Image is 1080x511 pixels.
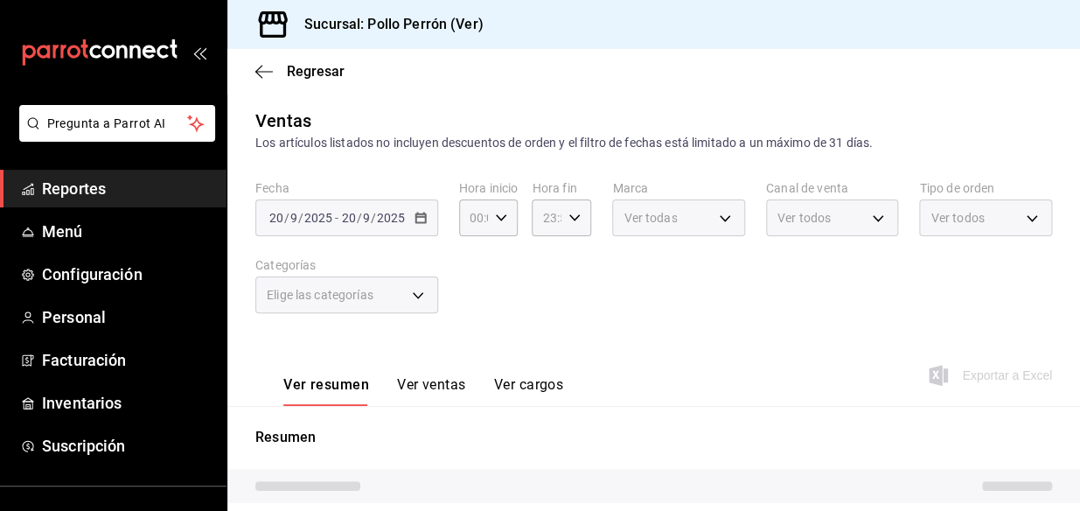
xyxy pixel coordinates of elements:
span: Ver todas [624,209,677,227]
span: Ver todos [930,209,984,227]
input: -- [289,211,298,225]
span: Personal [42,305,213,329]
span: Menú [42,220,213,243]
span: - [335,211,338,225]
div: Ventas [255,108,311,134]
span: Configuración [42,262,213,286]
label: Fecha [255,182,438,194]
button: open_drawer_menu [192,45,206,59]
span: Elige las categorías [267,286,373,304]
label: Categorías [255,259,438,271]
span: Suscripción [42,434,213,458]
label: Hora fin [532,182,591,194]
button: Ver resumen [283,376,369,406]
p: Resumen [255,427,1052,448]
label: Marca [612,182,745,194]
button: Ver cargos [494,376,564,406]
span: Ver todos [777,209,831,227]
button: Ver ventas [397,376,466,406]
input: -- [362,211,371,225]
div: navigation tabs [283,376,563,406]
input: -- [268,211,284,225]
input: ---- [303,211,333,225]
span: Regresar [287,63,345,80]
label: Canal de venta [766,182,899,194]
a: Pregunta a Parrot AI [12,127,215,145]
input: ---- [376,211,406,225]
label: Tipo de orden [919,182,1052,194]
span: / [356,211,361,225]
span: Reportes [42,177,213,200]
button: Pregunta a Parrot AI [19,105,215,142]
span: Facturación [42,348,213,372]
label: Hora inicio [459,182,519,194]
span: / [284,211,289,225]
div: Los artículos listados no incluyen descuentos de orden y el filtro de fechas está limitado a un m... [255,134,1052,152]
h3: Sucursal: Pollo Perrón (Ver) [290,14,484,35]
span: Inventarios [42,391,213,415]
span: / [298,211,303,225]
span: Pregunta a Parrot AI [47,115,188,133]
input: -- [340,211,356,225]
button: Regresar [255,63,345,80]
span: / [371,211,376,225]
